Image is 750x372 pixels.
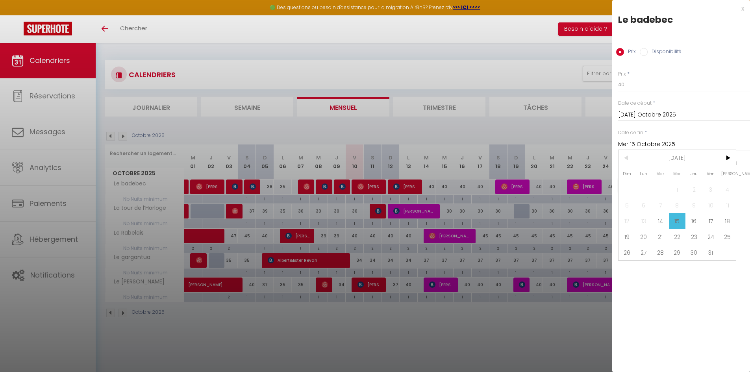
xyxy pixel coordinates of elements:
[619,229,635,244] span: 19
[652,213,669,229] span: 14
[685,166,702,181] span: Jeu
[669,166,686,181] span: Mer
[669,197,686,213] span: 8
[635,244,652,260] span: 27
[619,244,635,260] span: 26
[685,213,702,229] span: 16
[635,229,652,244] span: 20
[652,197,669,213] span: 7
[669,229,686,244] span: 22
[702,244,719,260] span: 31
[719,166,736,181] span: [PERSON_NAME]
[719,213,736,229] span: 18
[719,150,736,166] span: >
[719,229,736,244] span: 25
[702,197,719,213] span: 10
[619,213,635,229] span: 12
[685,244,702,260] span: 30
[624,48,636,57] label: Prix
[635,197,652,213] span: 6
[685,229,702,244] span: 23
[652,229,669,244] span: 21
[619,197,635,213] span: 5
[685,197,702,213] span: 9
[685,181,702,197] span: 2
[702,213,719,229] span: 17
[669,213,686,229] span: 15
[648,48,681,57] label: Disponibilité
[669,181,686,197] span: 1
[618,70,626,78] label: Prix
[635,166,652,181] span: Lun
[652,166,669,181] span: Mar
[702,181,719,197] span: 3
[635,150,719,166] span: [DATE]
[719,197,736,213] span: 11
[702,229,719,244] span: 24
[618,129,643,137] label: Date de fin
[719,181,736,197] span: 4
[635,213,652,229] span: 13
[618,13,744,26] div: Le badebec
[702,166,719,181] span: Ven
[669,244,686,260] span: 29
[619,150,635,166] span: <
[619,166,635,181] span: Dim
[652,244,669,260] span: 28
[618,100,652,107] label: Date de début
[612,4,744,13] div: x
